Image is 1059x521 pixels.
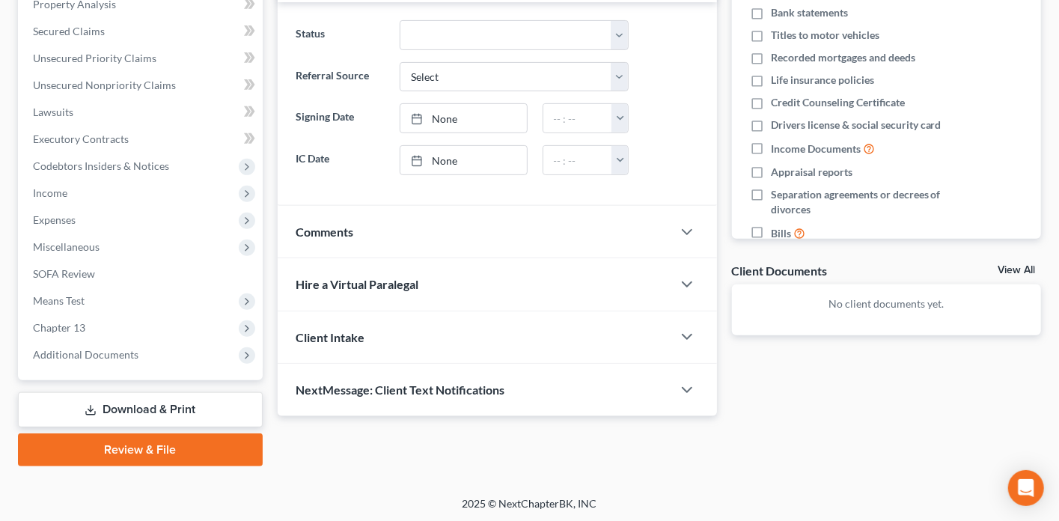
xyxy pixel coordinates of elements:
[771,118,941,132] span: Drivers license & social security card
[771,187,951,217] span: Separation agreements or decrees of divorces
[771,50,915,65] span: Recorded mortgages and deeds
[771,165,852,180] span: Appraisal reports
[543,104,613,132] input: -- : --
[288,62,393,92] label: Referral Source
[543,146,613,174] input: -- : --
[732,263,828,278] div: Client Documents
[33,267,95,280] span: SOFA Review
[33,52,156,64] span: Unsecured Priority Claims
[33,186,67,199] span: Income
[296,277,418,291] span: Hire a Virtual Paralegal
[288,145,393,175] label: IC Date
[18,392,263,427] a: Download & Print
[1008,470,1044,506] div: Open Intercom Messenger
[744,296,1029,311] p: No client documents yet.
[21,260,263,287] a: SOFA Review
[771,95,905,110] span: Credit Counseling Certificate
[33,240,100,253] span: Miscellaneous
[296,330,364,344] span: Client Intake
[33,25,105,37] span: Secured Claims
[771,5,848,20] span: Bank statements
[288,103,393,133] label: Signing Date
[771,28,879,43] span: Titles to motor vehicles
[21,72,263,99] a: Unsecured Nonpriority Claims
[21,99,263,126] a: Lawsuits
[771,141,861,156] span: Income Documents
[33,132,129,145] span: Executory Contracts
[18,433,263,466] a: Review & File
[33,294,85,307] span: Means Test
[771,226,791,241] span: Bills
[21,126,263,153] a: Executory Contracts
[21,18,263,45] a: Secured Claims
[400,146,526,174] a: None
[21,45,263,72] a: Unsecured Priority Claims
[33,79,176,91] span: Unsecured Nonpriority Claims
[33,348,138,361] span: Additional Documents
[998,265,1035,275] a: View All
[33,213,76,226] span: Expenses
[296,225,353,239] span: Comments
[288,20,393,50] label: Status
[296,383,504,397] span: NextMessage: Client Text Notifications
[33,106,73,118] span: Lawsuits
[33,321,85,334] span: Chapter 13
[33,159,169,172] span: Codebtors Insiders & Notices
[400,104,526,132] a: None
[771,73,874,88] span: Life insurance policies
